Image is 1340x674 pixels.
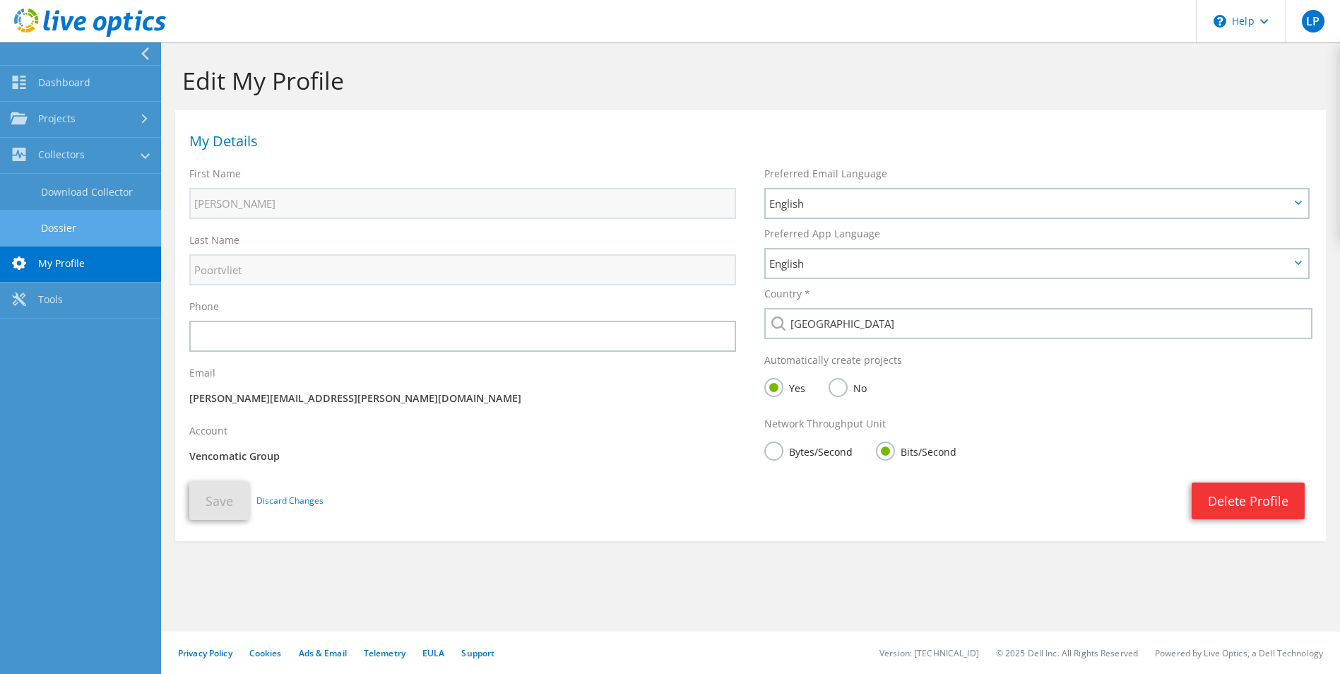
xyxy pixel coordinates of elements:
label: Network Throughput Unit [764,417,886,431]
a: Cookies [249,647,282,659]
li: © 2025 Dell Inc. All Rights Reserved [996,647,1138,659]
a: Support [461,647,494,659]
label: Country * [764,287,810,301]
label: Last Name [189,233,239,247]
label: First Name [189,167,241,181]
p: Vencomatic Group [189,449,736,464]
button: Save [189,482,249,520]
span: English [769,195,1290,212]
label: Bytes/Second [764,442,853,459]
a: EULA [422,647,444,659]
label: Phone [189,300,219,314]
label: No [829,378,867,396]
span: English [769,255,1290,272]
label: Yes [764,378,805,396]
a: Delete Profile [1192,483,1305,519]
a: Privacy Policy [178,647,232,659]
label: Account [189,424,227,438]
label: Bits/Second [876,442,956,459]
label: Preferred App Language [764,227,880,241]
label: Preferred Email Language [764,167,887,181]
h1: My Details [189,134,1305,148]
p: [PERSON_NAME][EMAIL_ADDRESS][PERSON_NAME][DOMAIN_NAME] [189,391,736,406]
label: Email [189,366,215,380]
svg: \n [1214,15,1226,28]
a: Discard Changes [256,493,324,509]
h1: Edit My Profile [182,66,1312,95]
a: Ads & Email [299,647,347,659]
a: Telemetry [364,647,405,659]
li: Version: [TECHNICAL_ID] [879,647,979,659]
span: LP [1302,10,1324,32]
li: Powered by Live Optics, a Dell Technology [1155,647,1323,659]
label: Automatically create projects [764,353,902,367]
